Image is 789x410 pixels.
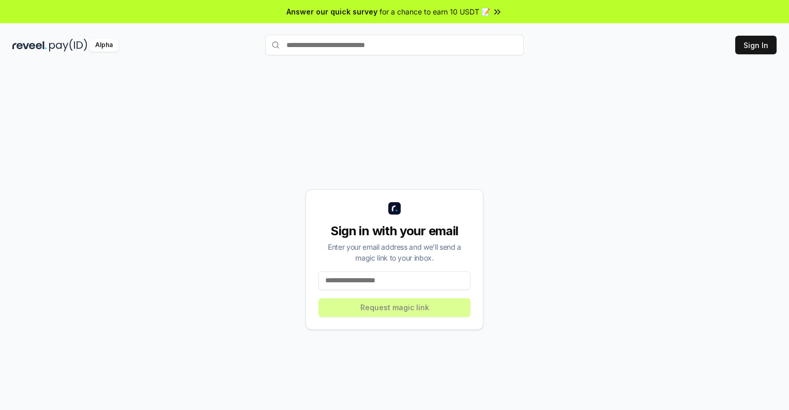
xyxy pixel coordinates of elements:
[735,36,777,54] button: Sign In
[318,241,471,263] div: Enter your email address and we’ll send a magic link to your inbox.
[318,223,471,239] div: Sign in with your email
[380,6,490,17] span: for a chance to earn 10 USDT 📝
[49,39,87,52] img: pay_id
[12,39,47,52] img: reveel_dark
[89,39,118,52] div: Alpha
[388,202,401,215] img: logo_small
[286,6,377,17] span: Answer our quick survey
